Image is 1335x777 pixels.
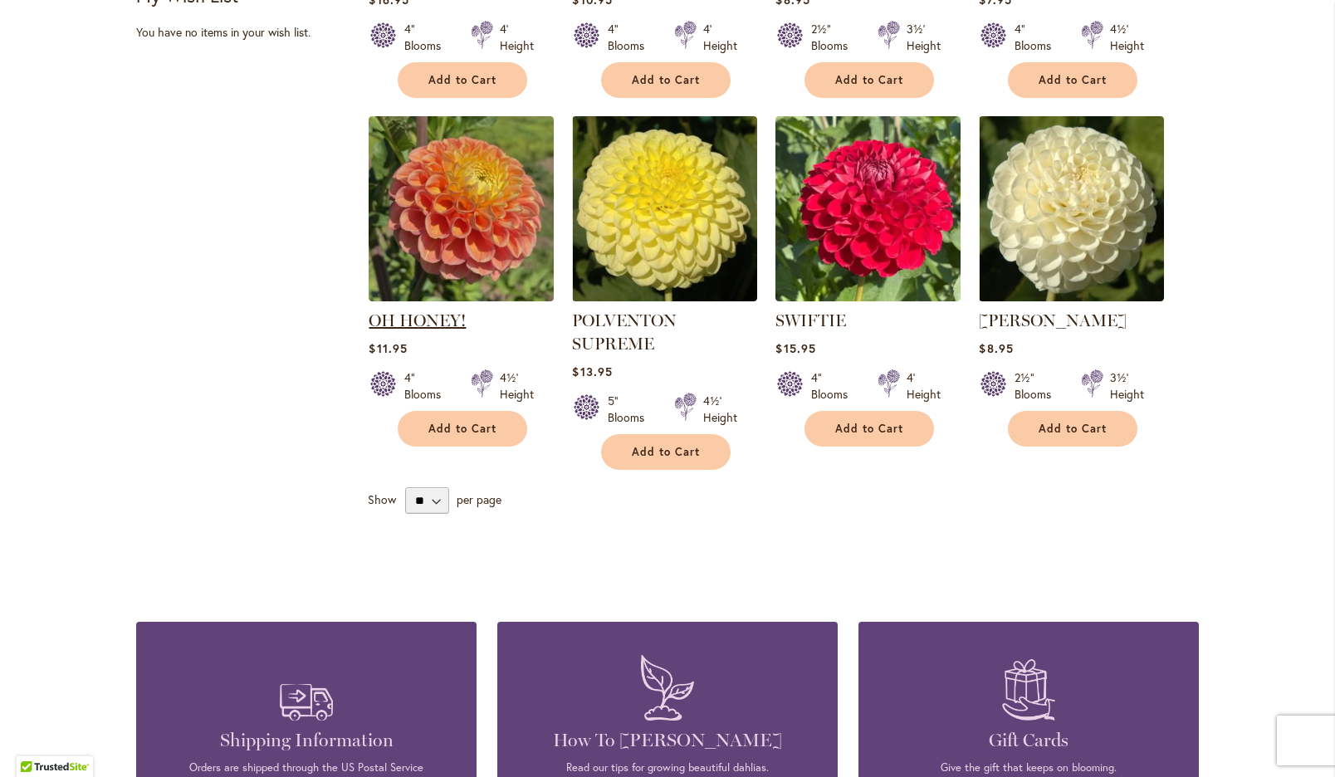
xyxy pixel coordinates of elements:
span: per page [457,491,501,507]
div: 3½' Height [1110,369,1144,403]
a: SWIFTIE [775,289,961,305]
p: Orders are shipped through the US Postal Service [161,760,452,775]
span: Add to Cart [428,73,496,87]
div: 5" Blooms [608,393,654,426]
img: WHITE NETTIE [979,116,1164,301]
div: 4' Height [907,369,941,403]
span: Add to Cart [1039,422,1107,436]
button: Add to Cart [804,411,934,447]
button: Add to Cart [398,411,527,447]
span: Add to Cart [1039,73,1107,87]
div: 2½" Blooms [811,21,858,54]
a: OH HONEY! [369,310,466,330]
h4: Gift Cards [883,729,1174,752]
img: POLVENTON SUPREME [572,116,757,301]
button: Add to Cart [1008,62,1137,98]
span: Add to Cart [632,445,700,459]
span: Show [368,491,396,507]
span: $13.95 [572,364,612,379]
div: You have no items in your wish list. [136,24,358,41]
div: 4' Height [500,21,534,54]
div: 4½' Height [500,369,534,403]
button: Add to Cart [601,434,731,470]
div: 4" Blooms [811,369,858,403]
div: 4½' Height [703,393,737,426]
h4: Shipping Information [161,729,452,752]
div: 4½' Height [1110,21,1144,54]
span: $15.95 [775,340,815,356]
img: SWIFTIE [775,116,961,301]
a: Oh Honey! [369,289,554,305]
div: 4" Blooms [608,21,654,54]
a: POLVENTON SUPREME [572,310,677,354]
span: $11.95 [369,340,407,356]
div: 4" Blooms [404,21,451,54]
img: Oh Honey! [369,116,554,301]
div: 3½' Height [907,21,941,54]
a: WHITE NETTIE [979,289,1164,305]
span: Add to Cart [835,73,903,87]
button: Add to Cart [601,62,731,98]
span: $8.95 [979,340,1013,356]
button: Add to Cart [1008,411,1137,447]
a: SWIFTIE [775,310,846,330]
span: Add to Cart [632,73,700,87]
span: Add to Cart [835,422,903,436]
a: [PERSON_NAME] [979,310,1127,330]
span: Add to Cart [428,422,496,436]
div: 4' Height [703,21,737,54]
div: 4" Blooms [1015,21,1061,54]
p: Give the gift that keeps on blooming. [883,760,1174,775]
div: 4" Blooms [404,369,451,403]
button: Add to Cart [804,62,934,98]
button: Add to Cart [398,62,527,98]
p: Read our tips for growing beautiful dahlias. [522,760,813,775]
a: POLVENTON SUPREME [572,289,757,305]
iframe: Launch Accessibility Center [12,718,59,765]
div: 2½" Blooms [1015,369,1061,403]
h4: How To [PERSON_NAME] [522,729,813,752]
